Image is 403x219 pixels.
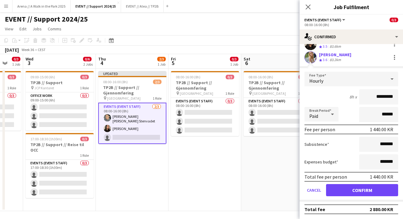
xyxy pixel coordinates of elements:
[153,96,162,101] span: 1 Role
[304,142,329,147] label: Subsistence
[71,0,121,12] button: EVENT // Support 2024/25
[20,47,35,52] span: Week 36
[328,57,342,63] div: 83.2km
[26,142,94,153] h3: TP2B // Support // Reise til OCC
[83,62,93,67] div: 2 Jobs
[158,62,165,67] div: 1 Job
[243,60,250,67] span: 6
[244,98,312,136] app-card-role: Events (Event Staff)0/308:00-16:00 (8h)
[298,75,307,79] span: 0/3
[98,71,166,76] div: Updated
[248,75,273,79] span: 08:00-16:00 (8h)
[370,174,393,180] div: 1 440.00 KR
[171,56,176,62] span: Fri
[370,206,393,212] div: 2 880.00 KR
[12,62,20,67] div: 1 Job
[107,96,141,101] span: [GEOGRAPHIC_DATA]
[225,91,234,96] span: 1 Role
[45,25,64,33] a: Comms
[26,80,94,85] h3: TP2B // Support
[38,47,46,52] div: CEST
[304,18,346,22] button: Events (Event Staff)
[26,56,33,62] span: Wed
[300,3,403,11] h3: Job Fulfilment
[12,0,71,12] button: Arena // A Walk in the Park 2025
[230,62,238,67] div: 1 Job
[12,57,20,61] span: 0/3
[252,91,286,96] span: [GEOGRAPHIC_DATA]
[304,126,335,132] div: Fee per person
[30,75,55,79] span: 09:00-15:00 (6h)
[309,113,318,119] span: Paid
[98,56,106,62] span: Thu
[2,25,16,33] a: View
[298,91,307,96] span: 1 Role
[80,137,89,141] span: 0/3
[244,56,250,62] span: Sat
[304,22,398,27] div: 08:00-16:00 (8h)
[226,75,234,79] span: 0/3
[171,71,239,136] app-job-card: 08:00-16:00 (8h)0/3TP2B // Support // Gjennomføring [GEOGRAPHIC_DATA]1 RoleEvents (Event Staff)0/...
[103,80,128,84] span: 08:00-16:00 (8h)
[176,75,200,79] span: 08:00-16:00 (8h)
[304,18,341,22] span: Events (Event Staff)
[5,15,88,24] h1: EVENT // Support 2024/25
[328,44,342,49] div: 83.6km
[26,71,94,131] app-job-card: 09:00-15:00 (6h)0/3TP2B // Support JCP Kontoret1 RoleOffice work0/309:00-15:00 (6h)
[157,57,166,61] span: 2/3
[244,71,312,136] app-job-card: 08:00-16:00 (8h)0/3TP2B // Support // Gjennomføring [GEOGRAPHIC_DATA]1 RoleEvents (Event Staff)0/...
[34,86,54,90] span: JCP Kontoret
[304,184,324,196] button: Cancel
[390,18,398,22] span: 0/3
[323,44,327,49] span: 3.5
[5,26,13,32] span: View
[19,26,26,32] span: Edit
[80,86,89,90] span: 1 Role
[304,206,325,212] div: Total fee
[98,103,166,144] app-card-role: Events (Event Staff)2/308:00-16:00 (8h)[PERSON_NAME] [PERSON_NAME] Stenvadet[PERSON_NAME]
[304,159,338,165] label: Expenses budget
[349,94,357,100] div: 8h x
[121,0,164,12] button: EVENT // Atea // TP2B
[25,60,33,67] span: 3
[98,85,166,96] h3: TP2B // Support // Gjennomføring
[97,60,106,67] span: 4
[370,126,393,132] div: 1 440.00 KR
[80,75,89,79] span: 0/3
[80,153,89,158] span: 1 Role
[170,60,176,67] span: 5
[304,174,347,180] div: Total fee per person
[244,80,312,91] h3: TP2B // Support // Gjennomføring
[7,86,16,90] span: 1 Role
[48,26,61,32] span: Comms
[8,75,16,79] span: 0/3
[33,26,42,32] span: Jobs
[180,91,213,96] span: [GEOGRAPHIC_DATA]
[30,137,62,141] span: 17:00-18:30 (1h30m)
[5,47,19,53] div: [DATE]
[26,133,94,198] app-job-card: 17:00-18:30 (1h30m)0/3TP2B // Support // Reise til OCC1 RoleEvents (Event Staff)0/317:00-18:30 (1...
[230,57,238,61] span: 0/3
[171,98,239,136] app-card-role: Events (Event Staff)0/308:00-16:00 (8h)
[300,29,403,44] div: Confirmed
[323,57,327,62] span: 3.6
[83,57,92,61] span: 0/6
[171,80,239,91] h3: TP2B // Support // Gjennomføring
[26,160,94,198] app-card-role: Events (Event Staff)0/317:00-18:30 (1h30m)
[98,71,166,144] app-job-card: Updated08:00-16:00 (8h)2/3TP2B // Support // Gjennomføring [GEOGRAPHIC_DATA]1 RoleEvents (Event S...
[26,92,94,131] app-card-role: Office work0/309:00-15:00 (6h)
[326,184,398,196] button: Confirm
[319,52,351,57] div: [PERSON_NAME]
[17,25,29,33] a: Edit
[153,80,162,84] span: 2/3
[309,78,323,84] span: Hourly
[30,25,44,33] a: Jobs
